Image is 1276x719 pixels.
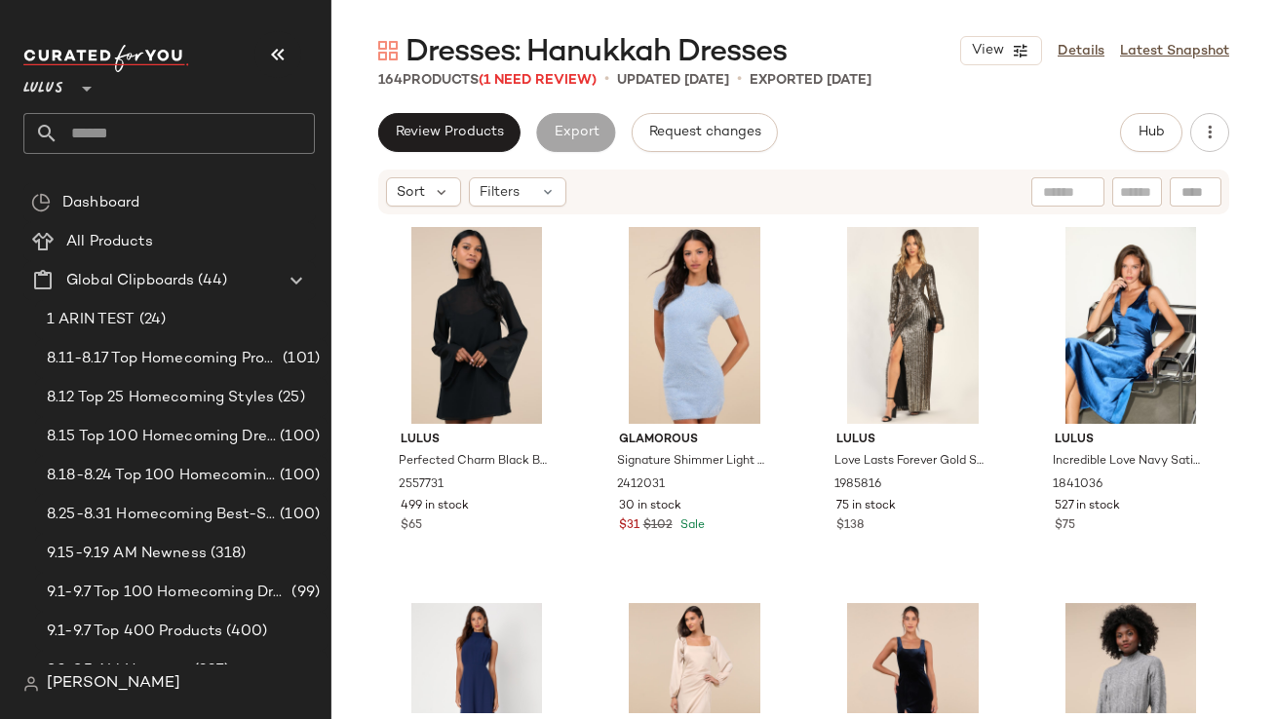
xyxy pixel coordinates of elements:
[276,465,320,487] span: (100)
[207,543,247,565] span: (318)
[1039,227,1222,424] img: 1841036_2_01_hero_Retakes_2025-09-04.jpg
[194,270,227,292] span: (44)
[480,182,520,203] span: Filters
[603,227,787,424] img: 12173821_2412031.jpg
[47,309,135,331] span: 1 ARIN TEST
[276,426,320,448] span: (100)
[1055,498,1120,515] span: 527 in stock
[378,41,398,60] img: svg%3e
[62,192,139,214] span: Dashboard
[632,113,778,152] button: Request changes
[378,113,521,152] button: Review Products
[66,231,153,253] span: All Products
[274,387,305,409] span: (25)
[47,426,276,448] span: 8.15 Top 100 Homecoming Dresses
[279,348,320,370] span: (101)
[960,36,1042,65] button: View
[401,517,422,535] span: $65
[750,70,871,91] p: Exported [DATE]
[619,432,771,449] span: Glamorous
[47,660,190,682] span: 9.2-9.5 AM Newness
[821,227,1004,424] img: 9630341_1985816.jpg
[836,517,864,535] span: $138
[1055,432,1207,449] span: Lulus
[1053,476,1102,494] span: 1841036
[1055,517,1075,535] span: $75
[31,193,51,212] img: svg%3e
[23,66,63,101] span: Lulus
[648,125,761,140] span: Request changes
[617,453,769,471] span: Signature Shimmer Light Blue Lurex Cutout Sweater Mini Dress
[135,309,167,331] span: (24)
[619,498,681,515] span: 30 in stock
[1120,41,1229,61] a: Latest Snapshot
[47,621,222,643] span: 9.1-9.7 Top 400 Products
[1138,125,1165,140] span: Hub
[23,676,39,692] img: svg%3e
[406,33,787,72] span: Dresses: Hanukkah Dresses
[836,432,988,449] span: Lulus
[619,517,639,535] span: $31
[401,432,553,449] span: Lulus
[643,517,673,535] span: $102
[617,476,665,494] span: 2412031
[288,582,320,604] span: (99)
[395,125,504,140] span: Review Products
[47,672,180,696] span: [PERSON_NAME]
[378,70,597,91] div: Products
[190,660,230,682] span: (337)
[1120,113,1182,152] button: Hub
[1053,453,1205,471] span: Incredible Love Navy Satin Cowl Back Midi Slip Dress
[47,582,288,604] span: 9.1-9.7 Top 100 Homecoming Dresses
[23,45,189,72] img: cfy_white_logo.C9jOOHJF.svg
[399,453,551,471] span: Perfected Charm Black Bell Sleeve Mini Shift Dress
[1058,41,1104,61] a: Details
[47,348,279,370] span: 8.11-8.17 Top Homecoming Product
[47,543,207,565] span: 9.15-9.19 AM Newness
[276,504,320,526] span: (100)
[677,519,705,532] span: Sale
[399,476,444,494] span: 2557731
[836,498,896,515] span: 75 in stock
[47,504,276,526] span: 8.25-8.31 Homecoming Best-Sellers
[66,270,194,292] span: Global Clipboards
[737,68,742,92] span: •
[971,43,1004,58] span: View
[617,70,729,91] p: updated [DATE]
[47,387,274,409] span: 8.12 Top 25 Homecoming Styles
[47,465,276,487] span: 8.18-8.24 Top 100 Homecoming Dresses
[397,182,425,203] span: Sort
[604,68,609,92] span: •
[222,621,267,643] span: (400)
[385,227,568,424] img: 12285261_2557731.jpg
[378,73,403,88] span: 164
[479,73,597,88] span: (1 Need Review)
[834,453,986,471] span: Love Lasts Forever Gold Sequin Long Sleeve Maxi Dress
[834,476,881,494] span: 1985816
[401,498,469,515] span: 499 in stock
